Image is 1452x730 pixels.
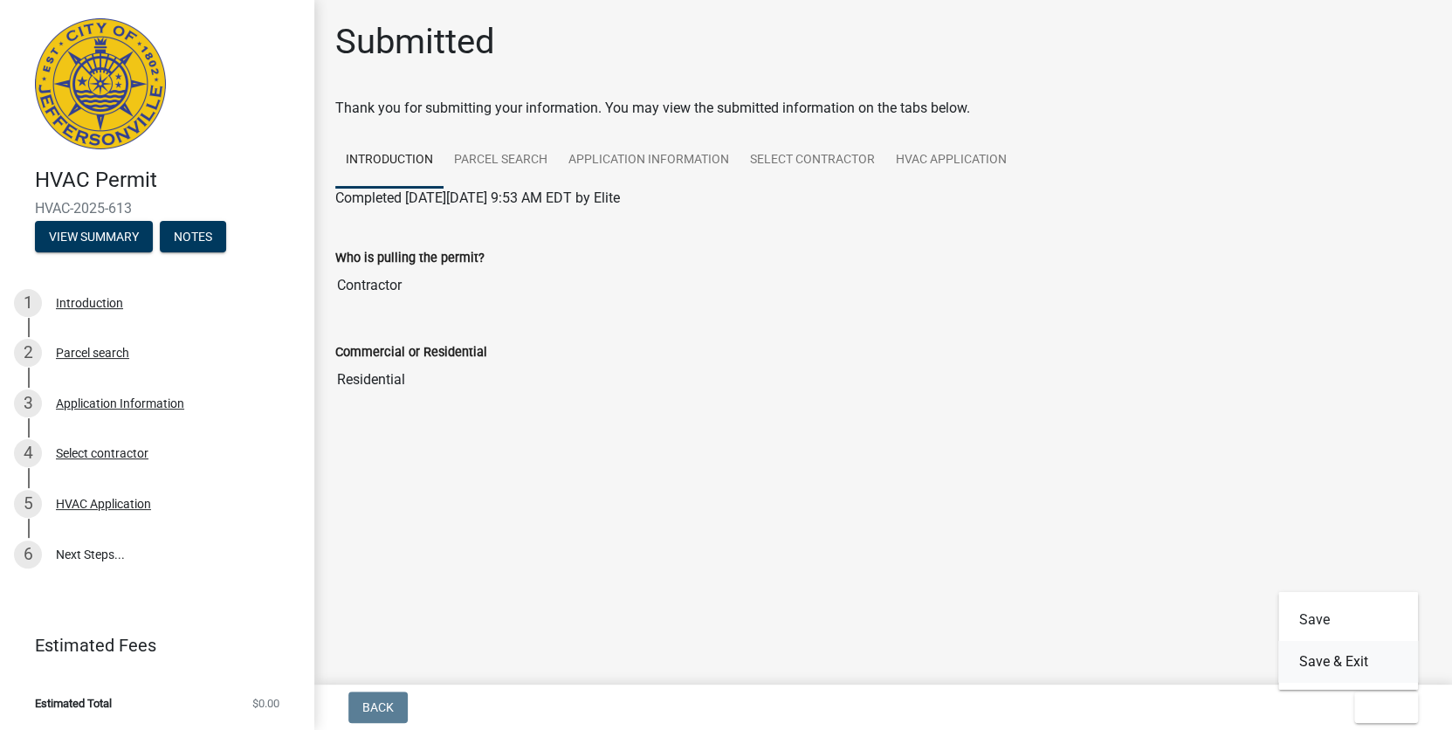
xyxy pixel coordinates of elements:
a: Estimated Fees [14,628,286,663]
span: Exit [1368,700,1394,714]
label: Commercial or Residential [335,347,487,359]
div: 1 [14,289,42,317]
a: Select contractor [740,133,885,189]
div: HVAC Application [56,498,151,510]
button: Save [1278,599,1418,641]
label: Who is pulling the permit? [335,252,485,265]
div: 5 [14,490,42,518]
span: $0.00 [252,698,279,709]
div: 4 [14,439,42,467]
div: Application Information [56,397,184,410]
div: 6 [14,541,42,568]
div: 3 [14,389,42,417]
a: Application Information [558,133,740,189]
span: Estimated Total [35,698,112,709]
wm-modal-confirm: Summary [35,231,153,244]
button: Exit [1354,692,1418,723]
wm-modal-confirm: Notes [160,231,226,244]
div: 2 [14,339,42,367]
span: Completed [DATE][DATE] 9:53 AM EDT by Elite [335,189,620,206]
button: Notes [160,221,226,252]
h4: HVAC Permit [35,168,300,193]
a: HVAC Application [885,133,1017,189]
img: City of Jeffersonville, Indiana [35,18,166,149]
button: Save & Exit [1278,641,1418,683]
h1: Submitted [335,21,495,63]
button: Back [348,692,408,723]
div: Thank you for submitting your information. You may view the submitted information on the tabs below. [335,98,1431,119]
div: Parcel search [56,347,129,359]
span: HVAC-2025-613 [35,200,279,217]
a: Parcel search [444,133,558,189]
button: View Summary [35,221,153,252]
div: Exit [1278,592,1418,690]
a: Introduction [335,133,444,189]
div: Introduction [56,297,123,309]
span: Back [362,700,394,714]
div: Select contractor [56,447,148,459]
